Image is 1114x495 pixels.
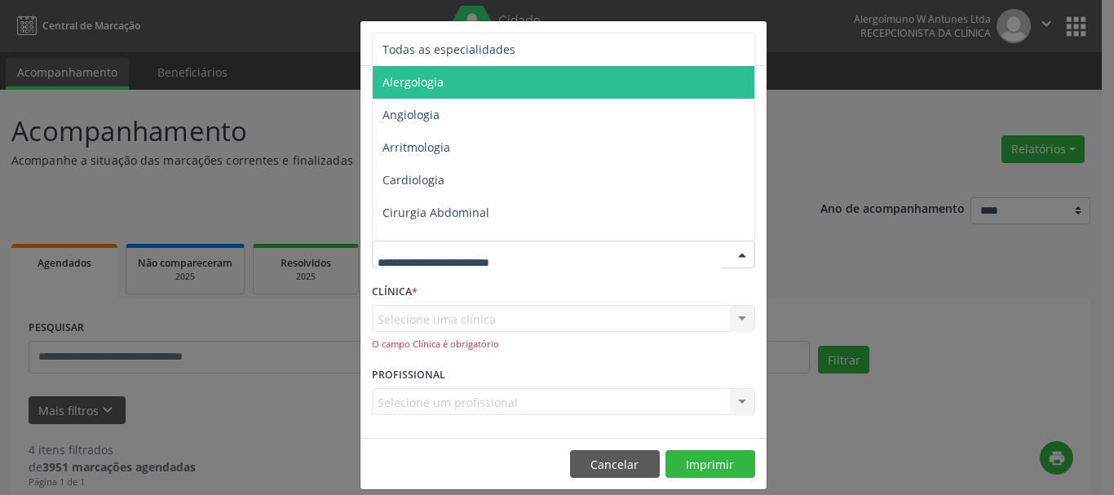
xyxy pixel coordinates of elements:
[382,237,483,253] span: Cirurgia Bariatrica
[372,338,755,351] div: O campo Clínica é obrigatório
[382,205,489,220] span: Cirurgia Abdominal
[570,450,660,478] button: Cancelar
[382,139,450,155] span: Arritmologia
[382,107,440,122] span: Angiologia
[382,42,515,57] span: Todas as especialidades
[382,74,444,90] span: Alergologia
[665,450,755,478] button: Imprimir
[372,363,445,388] label: PROFISSIONAL
[382,172,444,188] span: Cardiologia
[372,280,418,305] label: CLÍNICA
[734,21,767,61] button: Close
[372,33,559,54] h5: Relatório de agendamentos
